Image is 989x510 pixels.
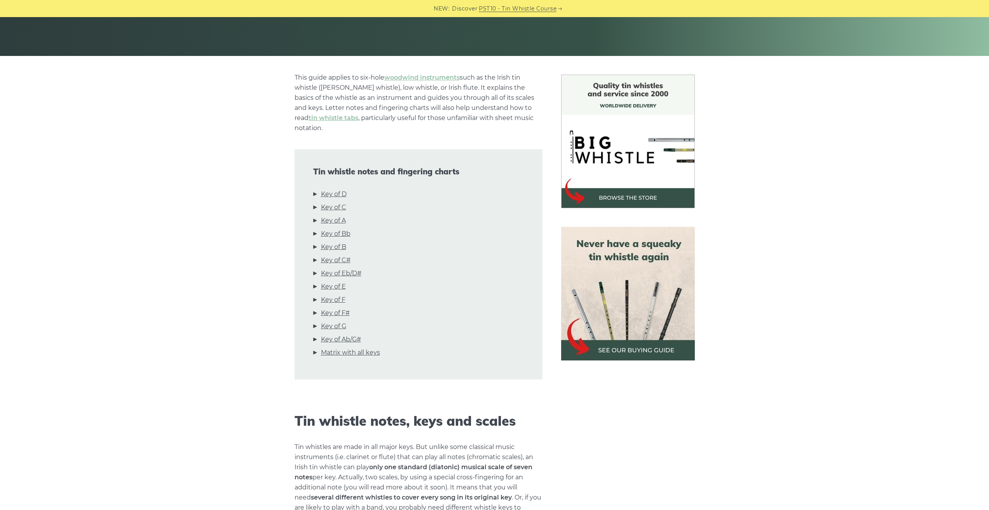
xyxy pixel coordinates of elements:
[321,295,345,305] a: Key of F
[561,227,695,360] img: tin whistle buying guide
[295,413,542,429] h2: Tin whistle notes, keys and scales
[384,74,460,81] a: woodwind instruments
[479,4,556,13] a: PST10 - Tin Whistle Course
[311,494,512,501] strong: several different whistles to cover every song in its original key
[321,268,361,278] a: Key of Eb/D#
[321,255,351,265] a: Key of C#
[321,334,361,345] a: Key of Ab/G#
[295,73,542,133] p: This guide applies to six-hole such as the Irish tin whistle ([PERSON_NAME] whistle), low whistle...
[321,308,350,318] a: Key of F#
[452,4,478,13] span: Discover
[295,463,532,481] strong: only one standard (diatonic) musical scale of seven notes
[321,189,347,199] a: Key of D
[434,4,450,13] span: NEW:
[321,216,346,226] a: Key of A
[561,75,695,208] img: BigWhistle Tin Whistle Store
[313,167,524,176] span: Tin whistle notes and fingering charts
[321,202,346,212] a: Key of C
[321,229,351,239] a: Key of Bb
[321,348,380,358] a: Matrix with all keys
[321,321,346,331] a: Key of G
[321,282,346,292] a: Key of E
[321,242,346,252] a: Key of B
[309,114,358,122] a: tin whistle tabs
